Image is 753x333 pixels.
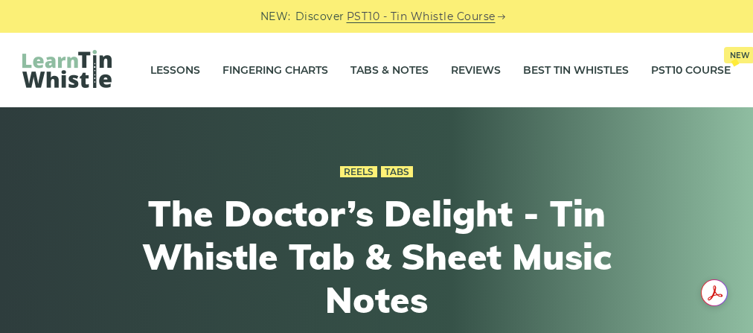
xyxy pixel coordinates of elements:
[523,51,629,89] a: Best Tin Whistles
[22,50,112,88] img: LearnTinWhistle.com
[451,51,501,89] a: Reviews
[381,166,413,178] a: Tabs
[651,51,731,89] a: PST10 CourseNew
[150,51,200,89] a: Lessons
[103,192,650,321] h1: The Doctor’s Delight - Tin Whistle Tab & Sheet Music Notes
[222,51,328,89] a: Fingering Charts
[340,166,377,178] a: Reels
[350,51,429,89] a: Tabs & Notes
